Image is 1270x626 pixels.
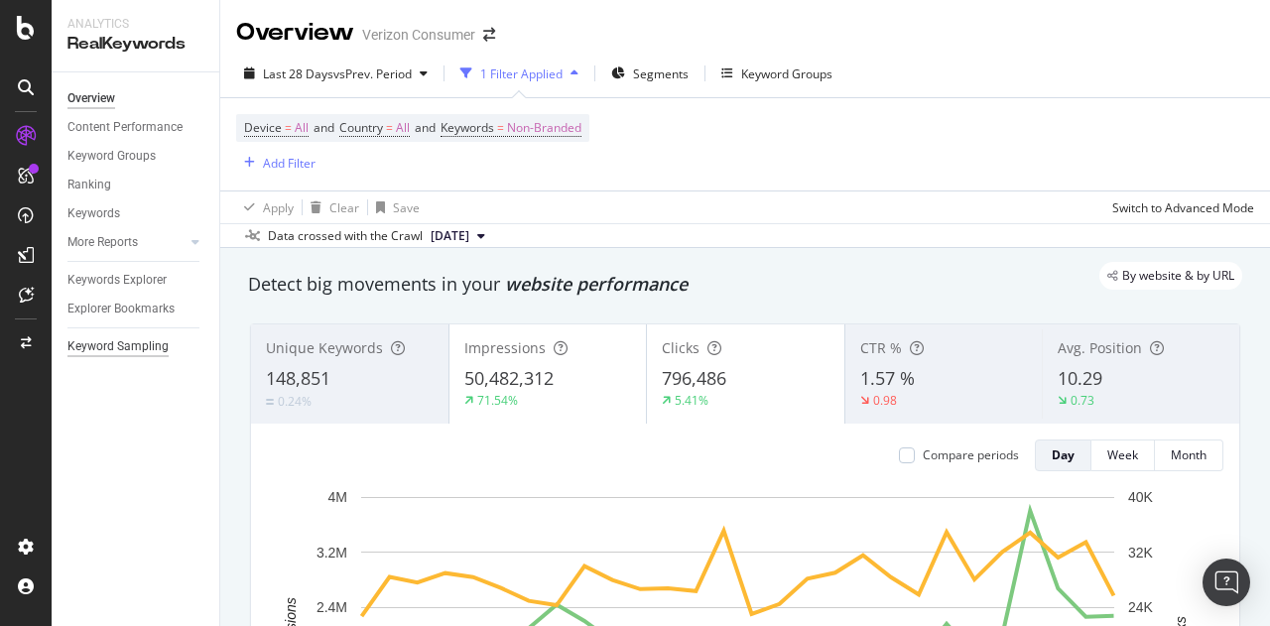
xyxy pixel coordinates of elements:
[1035,439,1091,471] button: Day
[1104,191,1254,223] button: Switch to Advanced Mode
[329,199,359,216] div: Clear
[464,338,546,357] span: Impressions
[278,393,312,410] div: 0.24%
[67,299,205,319] a: Explorer Bookmarks
[1155,439,1223,471] button: Month
[741,65,832,82] div: Keyword Groups
[67,203,205,224] a: Keywords
[1203,559,1250,606] div: Open Intercom Messenger
[415,119,436,136] span: and
[67,146,205,167] a: Keyword Groups
[67,336,169,357] div: Keyword Sampling
[1107,446,1138,463] div: Week
[295,114,309,142] span: All
[67,232,138,253] div: More Reports
[1122,270,1234,282] span: By website & by URL
[441,119,494,136] span: Keywords
[303,191,359,223] button: Clear
[236,151,316,175] button: Add Filter
[67,232,186,253] a: More Reports
[362,25,475,45] div: Verizon Consumer
[477,392,518,409] div: 71.54%
[633,65,689,82] span: Segments
[452,58,586,89] button: 1 Filter Applied
[236,16,354,50] div: Overview
[67,88,115,109] div: Overview
[873,392,897,409] div: 0.98
[67,175,111,195] div: Ranking
[860,338,902,357] span: CTR %
[263,199,294,216] div: Apply
[266,399,274,405] img: Equal
[285,119,292,136] span: =
[67,146,156,167] div: Keyword Groups
[263,65,333,82] span: Last 28 Days
[713,58,840,89] button: Keyword Groups
[423,224,493,248] button: [DATE]
[67,299,175,319] div: Explorer Bookmarks
[662,366,726,390] span: 796,486
[860,366,915,390] span: 1.57 %
[480,65,563,82] div: 1 Filter Applied
[368,191,420,223] button: Save
[396,114,410,142] span: All
[236,191,294,223] button: Apply
[1099,262,1242,290] div: legacy label
[328,489,347,505] text: 4M
[339,119,383,136] span: Country
[1112,199,1254,216] div: Switch to Advanced Mode
[507,114,581,142] span: Non-Branded
[317,599,347,615] text: 2.4M
[483,28,495,42] div: arrow-right-arrow-left
[662,338,699,357] span: Clicks
[1052,446,1075,463] div: Day
[67,88,205,109] a: Overview
[393,199,420,216] div: Save
[266,366,330,390] span: 148,851
[923,446,1019,463] div: Compare periods
[266,338,383,357] span: Unique Keywords
[263,155,316,172] div: Add Filter
[67,117,183,138] div: Content Performance
[1058,366,1102,390] span: 10.29
[317,545,347,561] text: 3.2M
[67,16,203,33] div: Analytics
[236,58,436,89] button: Last 28 DaysvsPrev. Period
[67,270,167,291] div: Keywords Explorer
[464,366,554,390] span: 50,482,312
[1171,446,1206,463] div: Month
[67,336,205,357] a: Keyword Sampling
[333,65,412,82] span: vs Prev. Period
[1058,338,1142,357] span: Avg. Position
[244,119,282,136] span: Device
[67,175,205,195] a: Ranking
[675,392,708,409] div: 5.41%
[67,117,205,138] a: Content Performance
[268,227,423,245] div: Data crossed with the Crawl
[67,33,203,56] div: RealKeywords
[1128,599,1154,615] text: 24K
[386,119,393,136] span: =
[1071,392,1094,409] div: 0.73
[603,58,697,89] button: Segments
[431,227,469,245] span: 2025 Sep. 7th
[1091,439,1155,471] button: Week
[314,119,334,136] span: and
[67,203,120,224] div: Keywords
[1128,489,1154,505] text: 40K
[1128,545,1154,561] text: 32K
[67,270,205,291] a: Keywords Explorer
[497,119,504,136] span: =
